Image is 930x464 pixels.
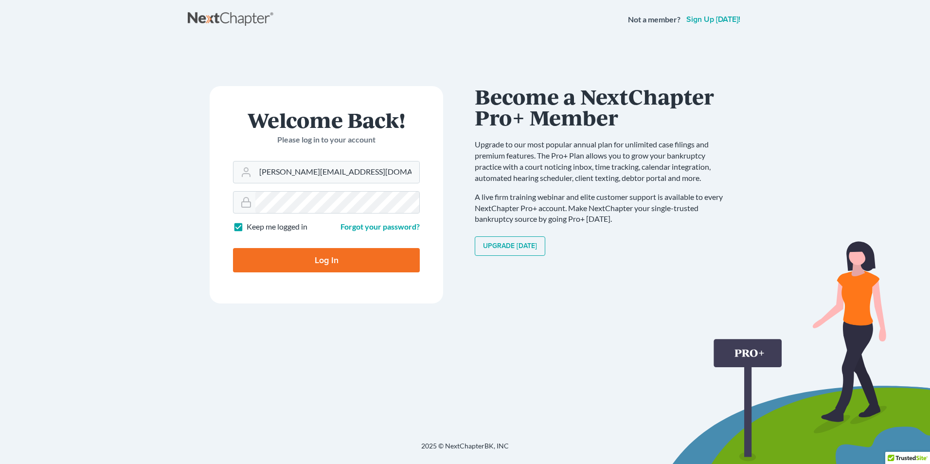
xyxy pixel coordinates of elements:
[188,441,742,459] div: 2025 © NextChapterBK, INC
[340,222,420,231] a: Forgot your password?
[233,109,420,130] h1: Welcome Back!
[255,161,419,183] input: Email Address
[247,221,307,232] label: Keep me logged in
[475,192,733,225] p: A live firm training webinar and elite customer support is available to every NextChapter Pro+ ac...
[475,139,733,183] p: Upgrade to our most popular annual plan for unlimited case filings and premium features. The Pro+...
[475,86,733,127] h1: Become a NextChapter Pro+ Member
[233,248,420,272] input: Log In
[628,14,680,25] strong: Not a member?
[684,16,742,23] a: Sign up [DATE]!
[475,236,545,256] a: Upgrade [DATE]
[233,134,420,145] p: Please log in to your account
